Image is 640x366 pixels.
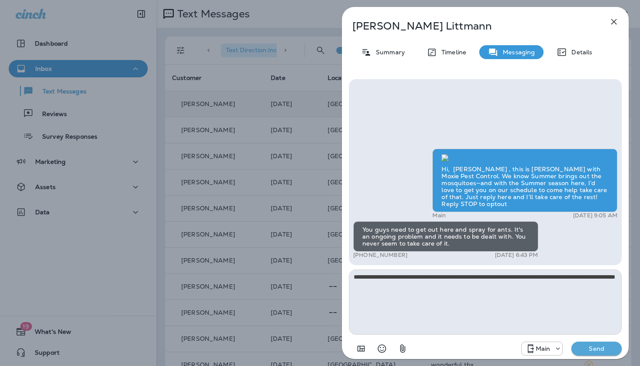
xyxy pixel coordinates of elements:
[373,340,391,357] button: Select an emoji
[353,252,408,259] p: [PHONE_NUMBER]
[371,49,405,56] p: Summary
[522,343,563,354] div: +1 (817) 482-3792
[536,345,550,352] p: Main
[578,345,615,353] p: Send
[437,49,466,56] p: Timeline
[495,252,538,259] p: [DATE] 6:43 PM
[573,212,617,219] p: [DATE] 9:05 AM
[352,340,370,357] button: Add in a premade template
[432,212,446,219] p: Main
[352,20,590,32] p: [PERSON_NAME] Littmann
[567,49,592,56] p: Details
[498,49,535,56] p: Messaging
[353,221,538,252] div: You guys need to get out here and spray for ants. It's an ongoing problem and it needs to be deal...
[432,149,617,212] div: Hi, [PERSON_NAME] , this is [PERSON_NAME] with Moxie Pest Control. We know Summer brings out the ...
[571,342,622,356] button: Send
[441,154,448,161] img: twilio-download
